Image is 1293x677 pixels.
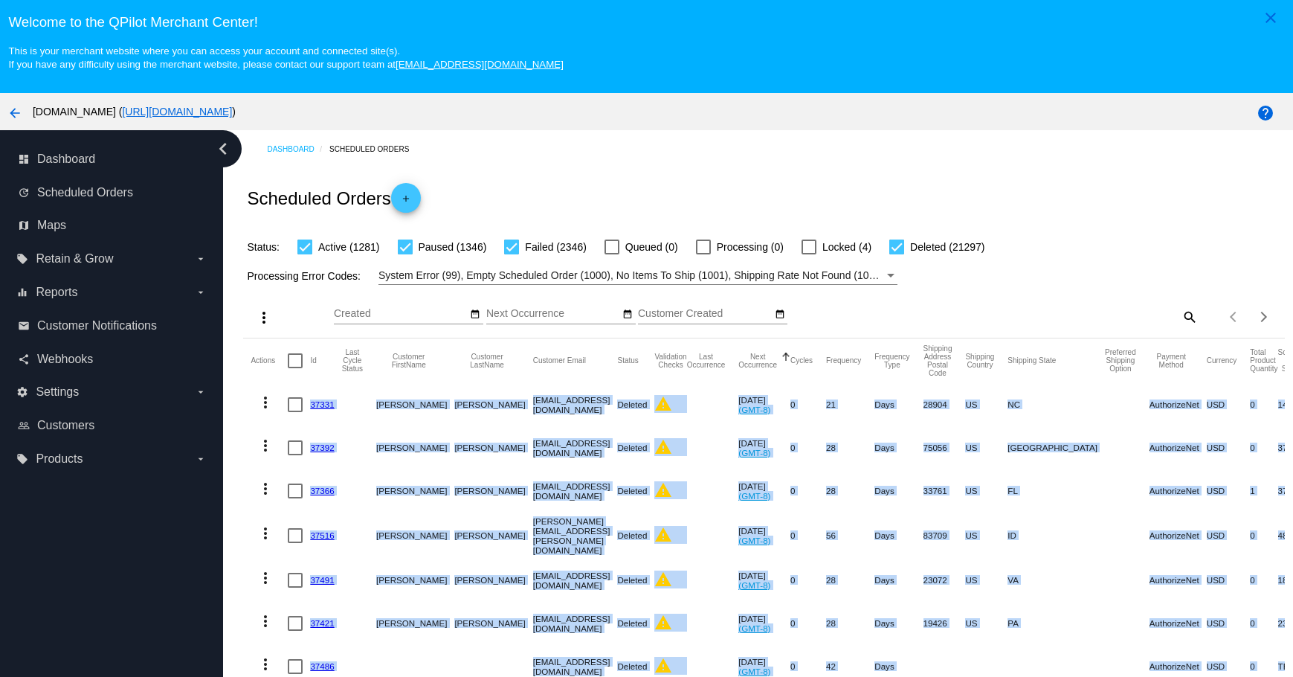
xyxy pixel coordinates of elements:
[1207,469,1251,513] mat-cell: USD
[376,559,454,602] mat-cell: [PERSON_NAME]
[8,14,1284,31] h3: Welcome to the QPilot Merchant Center!
[1207,559,1251,602] mat-cell: USD
[910,238,984,256] span: Deleted (21297)
[738,536,770,545] a: (GMT-8)
[790,426,826,469] mat-cell: 0
[16,286,28,298] i: equalizer
[195,386,207,398] i: arrow_drop_down
[654,571,672,588] mat-icon: warning
[790,356,813,365] button: Change sorting for Cycles
[18,347,207,371] a: share Webhooks
[874,353,909,369] button: Change sorting for FrequencyType
[16,386,28,398] i: settings
[1250,513,1277,559] mat-cell: 0
[965,602,1007,645] mat-cell: US
[310,400,334,409] a: 37331
[1105,348,1136,373] button: Change sorting for PreferredShippingOption
[826,513,874,559] mat-cell: 56
[16,253,28,265] i: local_offer
[654,657,672,675] mat-icon: warning
[738,383,790,426] mat-cell: [DATE]
[376,602,454,645] mat-cell: [PERSON_NAME]
[470,309,480,321] mat-icon: date_range
[334,308,468,320] input: Created
[525,238,587,256] span: Failed (2346)
[329,138,422,161] a: Scheduled Orders
[790,383,826,426] mat-cell: 0
[617,443,647,452] span: Deleted
[376,469,454,513] mat-cell: [PERSON_NAME]
[36,452,83,466] span: Products
[717,238,784,256] span: Processing (0)
[486,308,620,320] input: Next Occurrence
[454,469,532,513] mat-cell: [PERSON_NAME]
[36,252,113,266] span: Retain & Grow
[617,530,647,540] span: Deleted
[310,530,334,540] a: 37516
[18,219,30,231] i: map
[318,238,379,256] span: Active (1281)
[195,453,207,465] i: arrow_drop_down
[376,426,454,469] mat-cell: [PERSON_NAME]
[533,602,618,645] mat-cell: [EMAIL_ADDRESS][DOMAIN_NAME]
[378,266,897,285] mat-select: Filter by Processing Error Codes
[790,559,826,602] mat-cell: 0
[1250,469,1277,513] mat-cell: 1
[419,238,487,256] span: Paused (1346)
[454,602,532,645] mat-cell: [PERSON_NAME]
[826,383,874,426] mat-cell: 21
[1180,305,1198,328] mat-icon: search
[1219,302,1249,332] button: Previous page
[738,602,790,645] mat-cell: [DATE]
[775,309,785,321] mat-icon: date_range
[18,187,30,199] i: update
[617,661,647,671] span: Deleted
[1007,559,1105,602] mat-cell: VA
[965,469,1007,513] mat-cell: US
[826,426,874,469] mat-cell: 28
[738,491,770,501] a: (GMT-8)
[36,385,79,399] span: Settings
[923,602,966,645] mat-cell: 19426
[454,426,532,469] mat-cell: [PERSON_NAME]
[923,383,966,426] mat-cell: 28904
[257,480,274,498] mat-icon: more_vert
[247,241,280,253] span: Status:
[18,414,207,437] a: people_outline Customers
[376,383,454,426] mat-cell: [PERSON_NAME]
[251,338,288,383] mat-header-cell: Actions
[654,395,672,413] mat-icon: warning
[654,614,672,632] mat-icon: warning
[18,147,207,171] a: dashboard Dashboard
[874,513,923,559] mat-cell: Days
[454,383,532,426] mat-cell: [PERSON_NAME]
[874,559,923,602] mat-cell: Days
[790,513,826,559] mat-cell: 0
[122,106,232,118] a: [URL][DOMAIN_NAME]
[257,655,274,673] mat-icon: more_vert
[965,383,1007,426] mat-cell: US
[923,426,966,469] mat-cell: 75056
[37,186,133,199] span: Scheduled Orders
[257,569,274,587] mat-icon: more_vert
[738,469,790,513] mat-cell: [DATE]
[923,344,952,377] button: Change sorting for ShippingPostcode
[1207,602,1251,645] mat-cell: USD
[738,667,770,676] a: (GMT-8)
[790,469,826,513] mat-cell: 0
[37,319,157,333] span: Customer Notifications
[738,448,770,458] a: (GMT-8)
[397,193,415,211] mat-icon: add
[8,45,563,70] small: This is your merchant website where you can access your account and connected site(s). If you hav...
[738,426,790,469] mat-cell: [DATE]
[874,383,923,426] mat-cell: Days
[310,486,334,495] a: 37366
[18,214,207,237] a: map Maps
[625,238,678,256] span: Queued (0)
[257,437,274,455] mat-icon: more_vert
[454,353,519,369] button: Change sorting for CustomerLastName
[923,559,966,602] mat-cell: 23072
[965,559,1007,602] mat-cell: US
[738,353,777,369] button: Change sorting for NextOccurrenceUtc
[1007,383,1105,426] mat-cell: NC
